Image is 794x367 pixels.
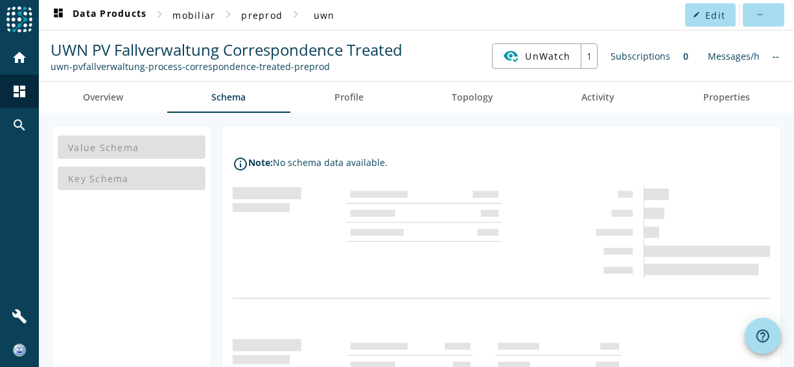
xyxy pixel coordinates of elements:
[604,43,677,69] div: Subscriptions
[172,9,215,21] span: mobiliar
[288,6,303,22] mat-icon: chevron_right
[236,3,288,27] button: preprod
[677,43,695,69] div: 0
[51,7,66,23] mat-icon: dashboard
[273,156,388,169] div: No schema data available.
[766,43,786,69] div: No information
[493,44,581,67] button: UnWatch
[525,45,570,67] span: UnWatch
[233,156,248,172] i: info_outline
[755,328,771,344] mat-icon: help_outline
[452,93,493,102] span: Topology
[314,9,335,21] span: uwn
[685,3,736,27] button: Edit
[12,84,27,99] mat-icon: dashboard
[581,44,597,68] div: 1
[303,3,345,27] button: uwn
[701,43,766,69] div: Messages/h
[12,309,27,324] mat-icon: build
[241,9,283,21] span: preprod
[6,6,32,32] img: spoud-logo.svg
[211,93,246,102] span: Schema
[12,117,27,133] mat-icon: search
[51,60,403,73] div: Kafka Topic: uwn-pvfallverwaltung-process-correspondence-treated-preprod
[83,93,123,102] span: Overview
[248,156,273,169] div: Note:
[581,93,614,102] span: Activity
[334,93,364,102] span: Profile
[51,39,403,60] span: UWN PV Fallverwaltung Correspondence Treated
[705,9,725,21] span: Edit
[152,6,167,22] mat-icon: chevron_right
[13,344,26,357] img: 321727e140b5189f451a128e5f2a6bb4
[220,6,236,22] mat-icon: chevron_right
[756,11,763,18] mat-icon: more_horiz
[45,3,152,27] button: Data Products
[703,93,750,102] span: Properties
[693,11,700,18] mat-icon: edit
[12,50,27,65] mat-icon: home
[167,3,220,27] button: mobiliar
[51,7,146,23] span: Data Products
